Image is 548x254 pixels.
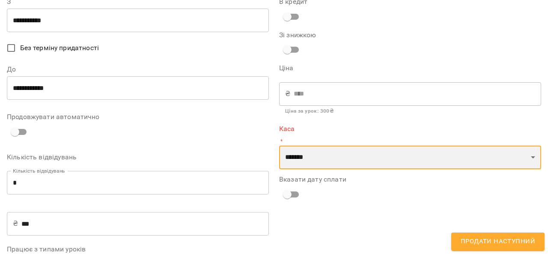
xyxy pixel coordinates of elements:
[7,246,269,253] label: Працює з типами уроків
[285,108,334,114] b: Ціна за урок : 300 ₴
[7,154,269,161] label: Кількість відвідувань
[7,114,269,120] label: Продовжувати автоматично
[451,233,545,251] button: Продати наступний
[20,43,99,53] span: Без терміну придатності
[7,66,269,73] label: До
[461,236,535,247] span: Продати наступний
[285,89,290,99] p: ₴
[279,176,541,183] label: Вказати дату сплати
[279,126,541,132] label: Каса
[279,32,366,39] label: Зі знижкою
[13,218,18,229] p: ₴
[279,65,541,72] label: Ціна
